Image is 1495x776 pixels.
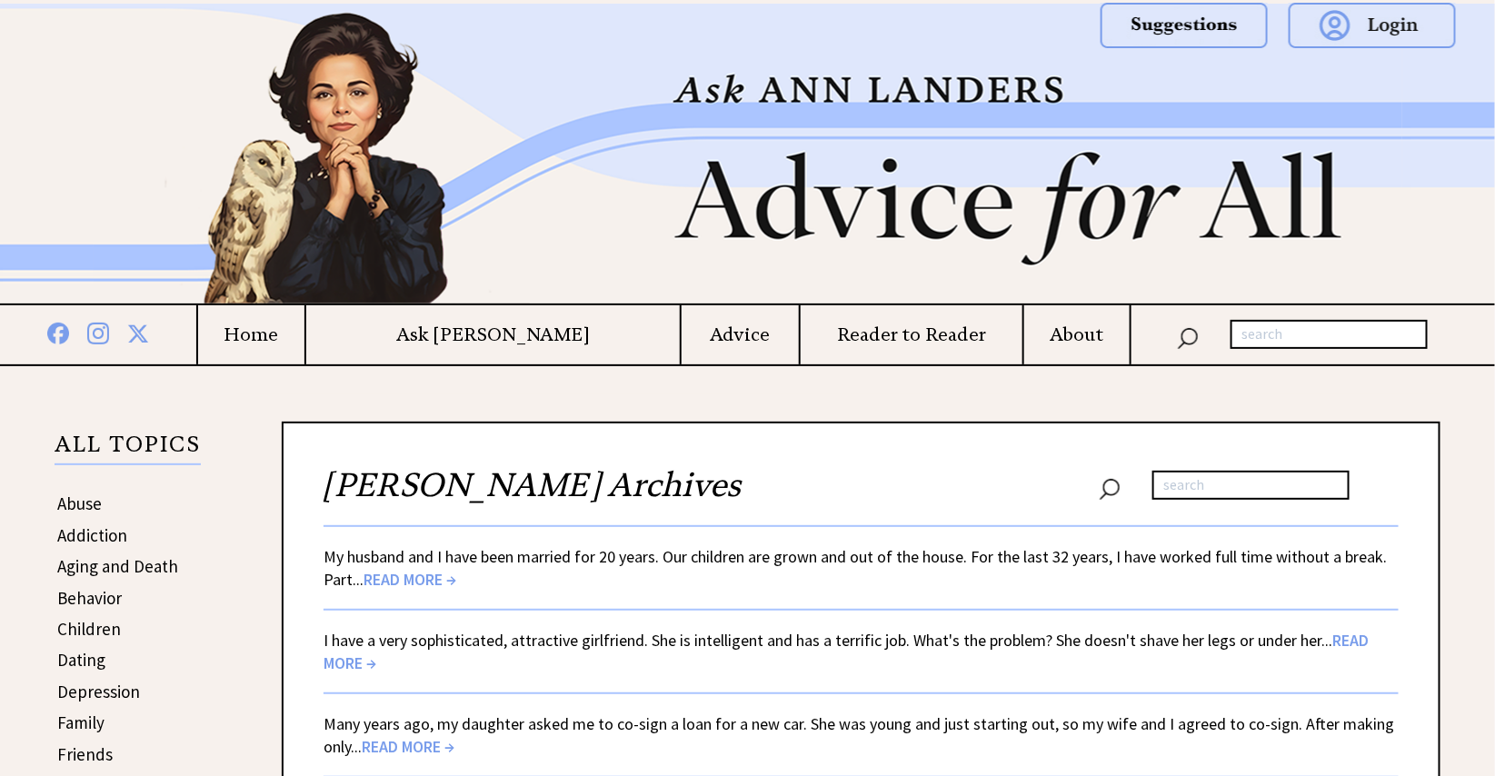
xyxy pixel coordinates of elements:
[47,319,69,344] img: facebook%20blue.png
[364,569,456,590] span: READ MORE →
[57,587,122,609] a: Behavior
[87,319,109,344] img: instagram%20blue.png
[55,434,201,465] p: ALL TOPICS
[57,618,121,640] a: Children
[57,711,105,733] a: Family
[1152,471,1350,500] input: search
[57,492,102,514] a: Abuse
[57,743,113,765] a: Friends
[324,463,1399,525] h2: [PERSON_NAME] Archives
[324,713,1394,757] a: Many years ago, my daughter asked me to co-sign a loan for a new car. She was young and just star...
[324,630,1369,673] a: I have a very sophisticated, attractive girlfriend. She is intelligent and has a terrific job. Wh...
[801,323,1023,346] a: Reader to Reader
[324,546,1387,590] a: My husband and I have been married for 20 years. Our children are grown and out of the house. For...
[1024,323,1130,346] a: About
[362,736,454,757] span: READ MORE →
[57,681,140,702] a: Depression
[1099,474,1121,501] img: search_nav.png
[306,323,679,346] a: Ask [PERSON_NAME]
[1289,3,1456,48] img: login.png
[57,524,127,546] a: Addiction
[127,320,149,344] img: x%20blue.png
[1101,3,1268,48] img: suggestions.png
[1402,4,1411,303] img: right_new2.png
[57,555,178,577] a: Aging and Death
[94,4,1402,303] img: header2b_v1.png
[1231,320,1428,349] input: search
[198,323,304,346] a: Home
[57,649,105,671] a: Dating
[682,323,799,346] a: Advice
[1177,323,1199,350] img: search_nav.png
